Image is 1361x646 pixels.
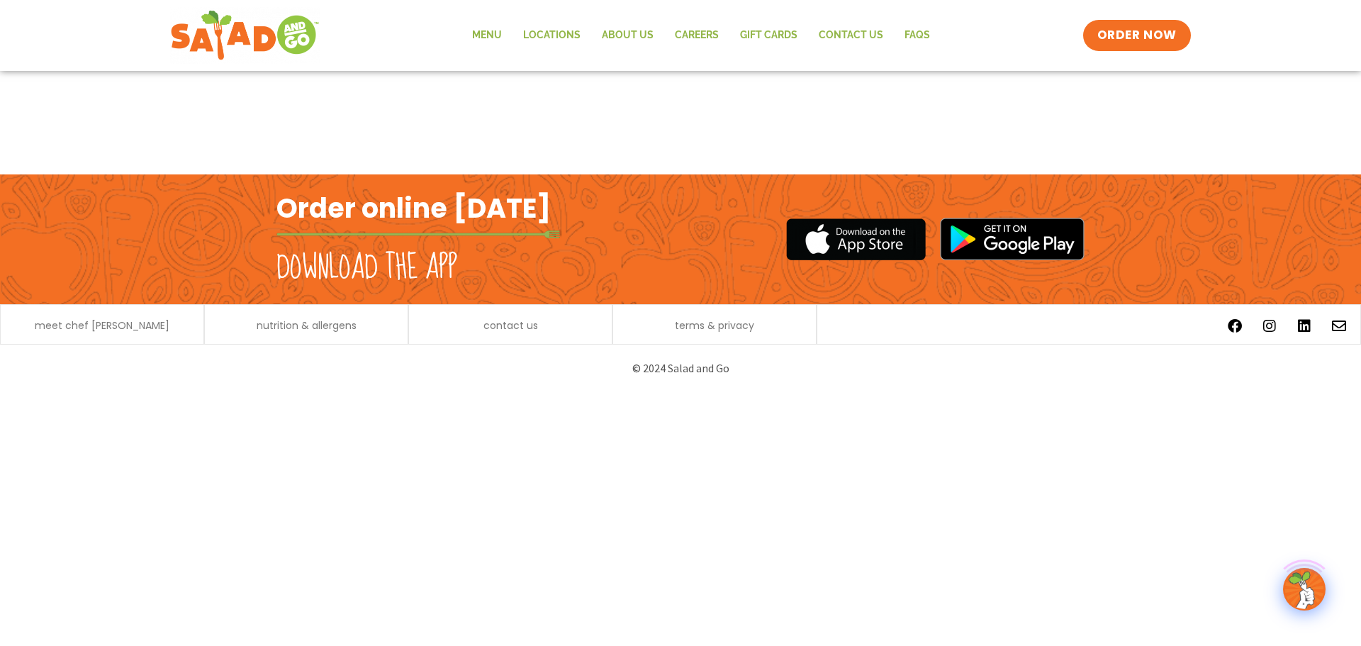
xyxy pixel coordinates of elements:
[276,230,560,238] img: fork
[729,19,808,52] a: GIFT CARDS
[276,248,457,288] h2: Download the app
[461,19,941,52] nav: Menu
[461,19,513,52] a: Menu
[808,19,894,52] a: Contact Us
[257,321,357,330] a: nutrition & allergens
[664,19,729,52] a: Careers
[591,19,664,52] a: About Us
[483,321,538,330] a: contact us
[284,359,1077,378] p: © 2024 Salad and Go
[1083,20,1191,51] a: ORDER NOW
[786,216,926,262] img: appstore
[513,19,591,52] a: Locations
[940,218,1085,260] img: google_play
[675,321,754,330] a: terms & privacy
[894,19,941,52] a: FAQs
[276,191,551,225] h2: Order online [DATE]
[35,321,169,330] a: meet chef [PERSON_NAME]
[170,7,320,64] img: new-SAG-logo-768×292
[1097,27,1177,44] span: ORDER NOW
